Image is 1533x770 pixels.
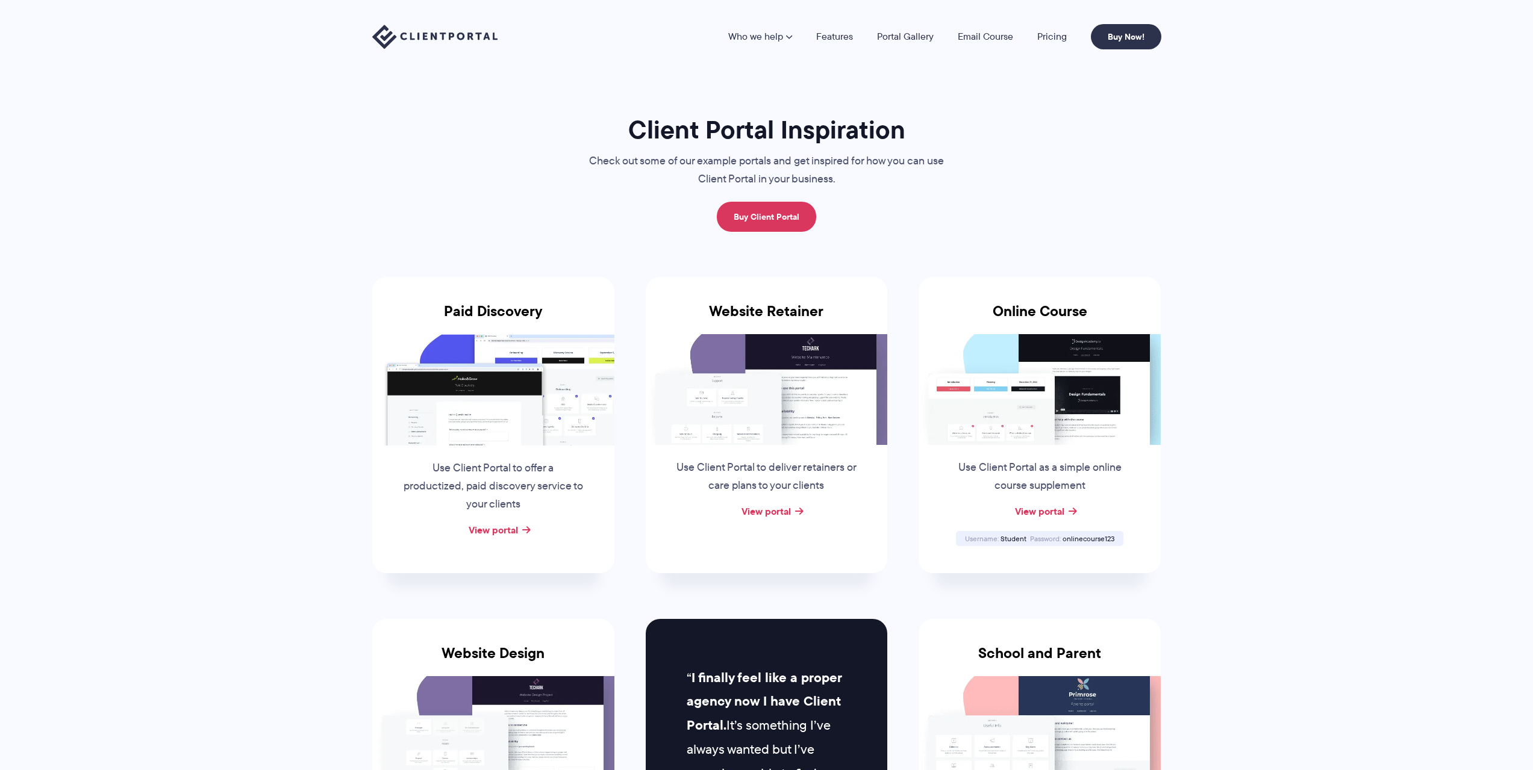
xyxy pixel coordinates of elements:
[742,504,791,518] a: View portal
[565,114,969,146] h1: Client Portal Inspiration
[1030,533,1061,544] span: Password
[469,523,518,537] a: View portal
[565,152,969,188] p: Check out some of our example portals and get inspired for how you can use Client Portal in your ...
[372,303,614,334] h3: Paid Discovery
[717,202,816,232] a: Buy Client Portal
[1063,533,1114,544] span: onlinecourse123
[1015,504,1064,518] a: View portal
[958,32,1013,42] a: Email Course
[646,303,888,334] h3: Website Retainer
[728,32,792,42] a: Who we help
[1037,32,1067,42] a: Pricing
[919,303,1161,334] h3: Online Course
[1091,24,1161,49] a: Buy Now!
[948,459,1131,495] p: Use Client Portal as a simple online course supplement
[877,32,934,42] a: Portal Gallery
[1001,533,1026,544] span: Student
[919,645,1161,676] h3: School and Parent
[372,645,614,676] h3: Website Design
[402,459,585,514] p: Use Client Portal to offer a productized, paid discovery service to your clients
[965,533,999,544] span: Username
[675,459,858,495] p: Use Client Portal to deliver retainers or care plans to your clients
[687,668,841,736] strong: I finally feel like a proper agency now I have Client Portal.
[816,32,853,42] a: Features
